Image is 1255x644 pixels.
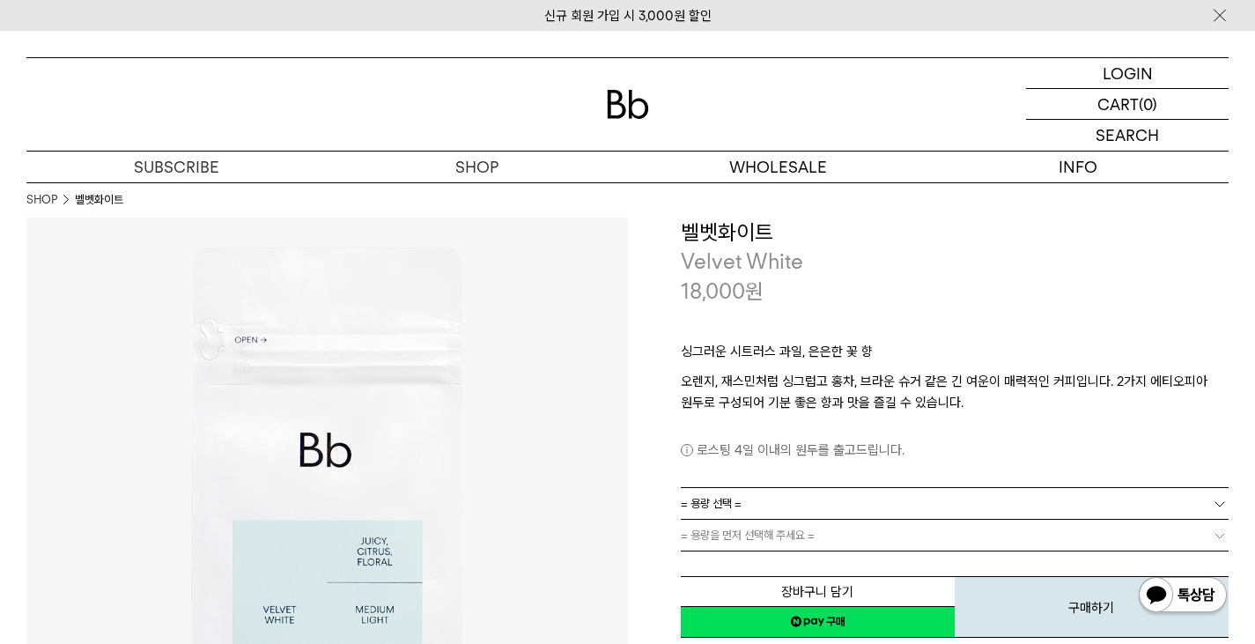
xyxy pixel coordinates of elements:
span: = 용량을 먼저 선택해 주세요 = [681,520,815,551]
button: 장바구니 담기 [681,576,955,607]
p: 로스팅 4일 이내의 원두를 출고드립니다. [681,440,1229,461]
p: 싱그러운 시트러스 과일, 은은한 꽃 향 [681,341,1229,371]
p: CART [1097,89,1139,119]
a: SUBSCRIBE [26,152,327,182]
p: LOGIN [1103,58,1153,88]
li: 벨벳화이트 [75,191,123,209]
a: LOGIN [1026,58,1229,89]
a: CART (0) [1026,89,1229,120]
a: 새창 [681,606,955,638]
img: 카카오톡 채널 1:1 채팅 버튼 [1137,575,1229,618]
img: 로고 [607,90,649,119]
a: SHOP [327,152,627,182]
button: 구매하기 [955,576,1229,638]
span: = 용량 선택 = [681,488,742,519]
p: INFO [928,152,1229,182]
p: (0) [1139,89,1157,119]
a: 신규 회원 가입 시 3,000원 할인 [544,8,712,24]
h3: 벨벳화이트 [681,218,1229,248]
p: 오렌지, 재스민처럼 싱그럽고 홍차, 브라운 슈거 같은 긴 여운이 매력적인 커피입니다. 2가지 에티오피아 원두로 구성되어 기분 좋은 향과 맛을 즐길 수 있습니다. [681,371,1229,413]
span: 원 [745,278,764,304]
a: SHOP [26,191,57,209]
p: WHOLESALE [628,152,928,182]
p: SEARCH [1096,120,1159,151]
p: Velvet White [681,247,1229,277]
p: 18,000 [681,277,764,307]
